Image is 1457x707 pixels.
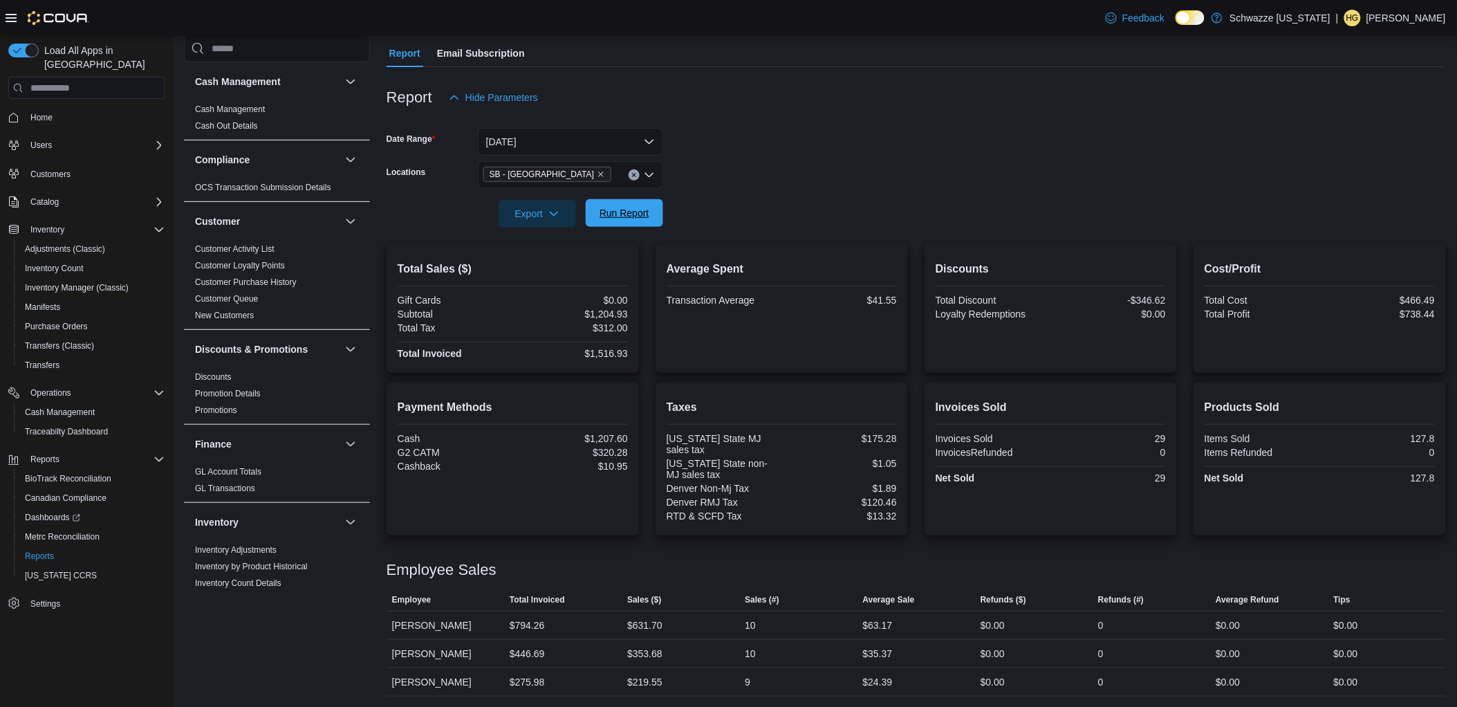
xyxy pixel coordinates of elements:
[25,531,100,542] span: Metrc Reconciliation
[19,338,100,354] a: Transfers (Classic)
[184,369,370,424] div: Discounts & Promotions
[19,279,165,296] span: Inventory Manager (Classic)
[25,302,60,313] span: Manifests
[936,399,1166,416] h2: Invoices Sold
[195,75,281,89] h3: Cash Management
[19,404,165,421] span: Cash Management
[936,472,975,484] strong: Net Sold
[784,511,897,522] div: $13.32
[184,101,370,140] div: Cash Management
[667,458,779,480] div: [US_STATE] State non-MJ sales tax
[25,473,111,484] span: BioTrack Reconciliation
[195,261,285,270] a: Customer Loyalty Points
[936,295,1048,306] div: Total Discount
[25,426,108,437] span: Traceabilty Dashboard
[3,450,170,469] button: Reports
[25,137,165,154] span: Users
[1098,617,1104,634] div: 0
[19,548,165,564] span: Reports
[14,239,170,259] button: Adjustments (Classic)
[1216,617,1240,634] div: $0.00
[3,594,170,614] button: Settings
[14,508,170,527] a: Dashboards
[1216,594,1279,605] span: Average Refund
[1322,433,1435,444] div: 127.8
[745,594,779,605] span: Sales (#)
[510,674,545,690] div: $275.98
[600,206,649,220] span: Run Report
[392,594,431,605] span: Employee
[1334,617,1358,634] div: $0.00
[195,515,239,529] h3: Inventory
[784,497,897,508] div: $120.46
[398,433,510,444] div: Cash
[1122,11,1164,25] span: Feedback
[19,279,134,296] a: Inventory Manager (Classic)
[195,437,232,451] h3: Finance
[342,436,359,452] button: Finance
[784,433,897,444] div: $175.28
[184,241,370,329] div: Customer
[515,447,628,458] div: $320.28
[195,153,250,167] h3: Compliance
[784,458,897,469] div: $1.05
[195,121,258,131] a: Cash Out Details
[515,433,628,444] div: $1,207.60
[342,151,359,168] button: Compliance
[3,107,170,127] button: Home
[195,310,254,321] span: New Customers
[515,309,628,320] div: $1,204.93
[195,561,308,572] span: Inventory by Product Historical
[19,490,165,506] span: Canadian Compliance
[14,547,170,566] button: Reports
[14,488,170,508] button: Canadian Compliance
[19,357,65,374] a: Transfers
[398,322,510,333] div: Total Tax
[1205,309,1317,320] div: Total Profit
[398,461,510,472] div: Cashback
[19,299,165,315] span: Manifests
[515,295,628,306] div: $0.00
[25,596,66,612] a: Settings
[1205,472,1244,484] strong: Net Sold
[1205,261,1435,277] h2: Cost/Profit
[667,483,779,494] div: Denver Non-Mj Tax
[515,322,628,333] div: $312.00
[195,104,265,115] span: Cash Management
[39,44,165,71] span: Load All Apps in [GEOGRAPHIC_DATA]
[342,213,359,230] button: Customer
[863,674,893,690] div: $24.39
[1098,645,1104,662] div: 0
[195,153,340,167] button: Compliance
[1100,4,1170,32] a: Feedback
[195,214,240,228] h3: Customer
[510,645,545,662] div: $446.69
[25,451,65,468] button: Reports
[19,470,117,487] a: BioTrack Reconciliation
[1344,10,1361,26] div: Hunter Grundman
[627,645,662,662] div: $353.68
[1322,295,1435,306] div: $466.49
[667,261,897,277] h2: Average Spent
[1205,433,1317,444] div: Items Sold
[1322,472,1435,484] div: 127.8
[3,383,170,403] button: Operations
[1176,10,1205,25] input: Dark Mode
[510,617,545,634] div: $794.26
[3,136,170,155] button: Users
[195,260,285,271] span: Customer Loyalty Points
[627,594,661,605] span: Sales ($)
[195,388,261,399] span: Promotion Details
[499,200,576,228] button: Export
[1322,309,1435,320] div: $738.44
[25,340,94,351] span: Transfers (Classic)
[981,594,1026,605] span: Refunds ($)
[1334,594,1351,605] span: Tips
[195,544,277,555] span: Inventory Adjustments
[398,399,628,416] h2: Payment Methods
[14,403,170,422] button: Cash Management
[667,433,779,455] div: [US_STATE] State MJ sales tax
[14,356,170,375] button: Transfers
[981,617,1005,634] div: $0.00
[19,338,165,354] span: Transfers (Classic)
